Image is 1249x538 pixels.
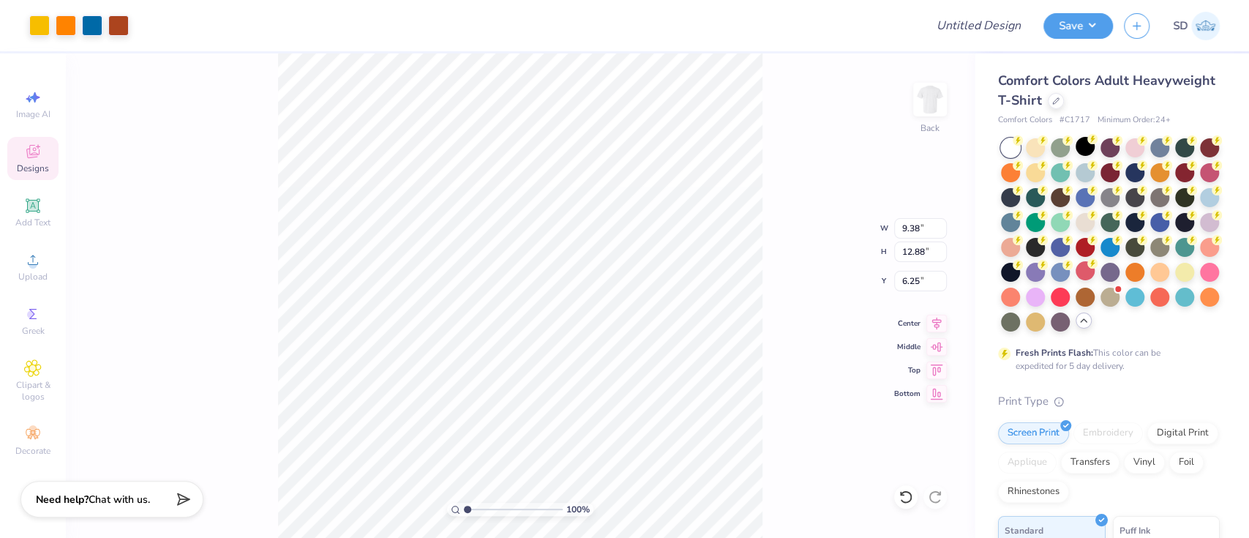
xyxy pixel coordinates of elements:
span: Middle [894,342,920,352]
strong: Need help? [36,493,89,507]
div: Embroidery [1073,422,1143,444]
span: Bottom [894,389,920,399]
span: Decorate [15,445,50,457]
span: Clipart & logos [7,379,59,403]
span: Greek [22,325,45,337]
span: Comfort Colors Adult Heavyweight T-Shirt [998,72,1215,109]
button: Save [1043,13,1113,39]
span: Minimum Order: 24 + [1098,114,1171,127]
div: Foil [1169,452,1204,474]
div: This color can be expedited for 5 day delivery. [1016,346,1196,373]
span: Chat with us. [89,493,150,507]
span: 100 % [566,503,590,516]
div: Back [920,122,939,135]
div: Rhinestones [998,481,1069,503]
img: Sparsh Drolia [1191,12,1220,40]
div: Screen Print [998,422,1069,444]
div: Print Type [998,393,1220,410]
span: Add Text [15,217,50,228]
input: Untitled Design [925,11,1032,40]
span: Center [894,318,920,329]
span: Designs [17,162,49,174]
div: Digital Print [1147,422,1218,444]
span: SD [1173,18,1188,34]
span: Puff Ink [1119,523,1150,538]
span: Image AI [16,108,50,120]
span: Upload [18,271,48,283]
strong: Fresh Prints Flash: [1016,347,1093,359]
div: Transfers [1061,452,1119,474]
span: Top [894,365,920,376]
a: SD [1173,12,1220,40]
span: Comfort Colors [998,114,1052,127]
span: Standard [1005,523,1043,538]
div: Vinyl [1124,452,1165,474]
span: # C1717 [1059,114,1090,127]
img: Back [915,85,945,114]
div: Applique [998,452,1057,474]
